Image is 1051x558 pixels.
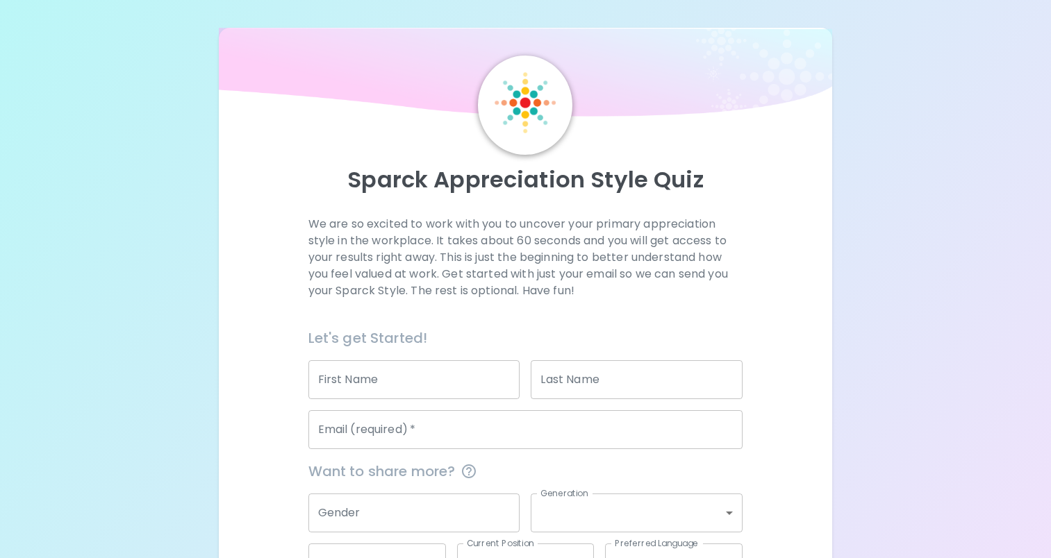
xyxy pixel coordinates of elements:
p: We are so excited to work with you to uncover your primary appreciation style in the workplace. I... [308,216,743,299]
span: Want to share more? [308,460,743,482]
h6: Let's get Started! [308,327,743,349]
img: wave [219,28,832,124]
svg: This information is completely confidential and only used for aggregated appreciation studies at ... [461,463,477,480]
label: Generation [540,487,588,499]
p: Sparck Appreciation Style Quiz [235,166,816,194]
label: Preferred Language [615,537,698,549]
label: Current Position [467,537,534,549]
img: Sparck Logo [495,72,556,133]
